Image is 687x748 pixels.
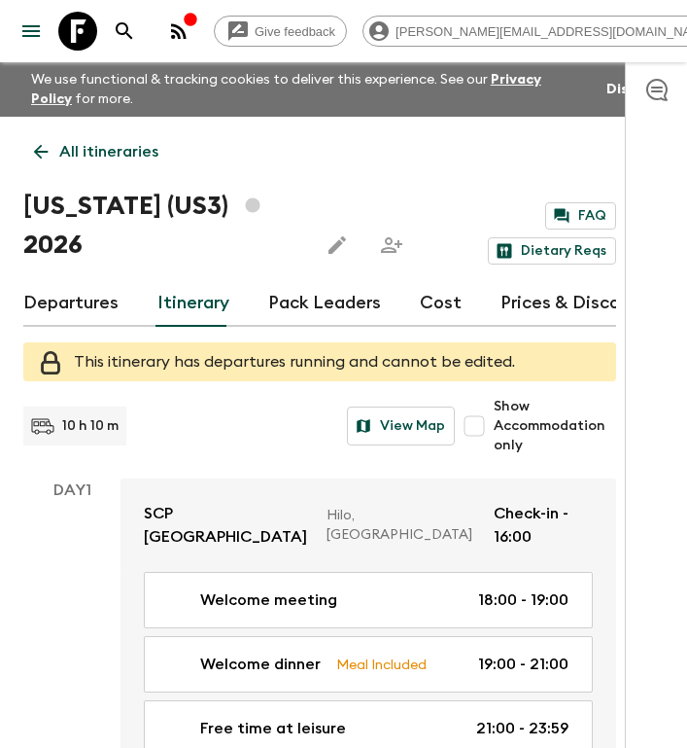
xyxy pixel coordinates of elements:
a: FAQ [545,202,616,230]
p: We use functional & tracking cookies to deliver this experience. See our for more. [23,62,601,117]
p: All itineraries [59,140,158,163]
p: SCP [GEOGRAPHIC_DATA] [144,502,311,549]
a: Welcome meeting18:00 - 19:00 [144,572,593,628]
p: Check-in - 16:00 [494,502,593,549]
a: Privacy Policy [31,73,541,106]
span: Share this itinerary [372,226,411,265]
h1: [US_STATE] (US3) 2026 [23,187,302,265]
p: 18:00 - 19:00 [478,588,568,612]
a: Cost [420,280,462,327]
span: Give feedback [244,24,346,39]
p: Day 1 [23,479,120,502]
a: Pack Leaders [268,280,381,327]
a: Welcome dinnerMeal Included19:00 - 21:00 [144,636,593,693]
button: search adventures [105,12,144,51]
a: SCP [GEOGRAPHIC_DATA]Hilo, [GEOGRAPHIC_DATA]Check-in - 16:00 [120,479,616,572]
button: Dismiss [601,76,664,103]
p: Hilo, [GEOGRAPHIC_DATA] [326,506,477,545]
p: Meal Included [336,654,427,675]
p: Welcome meeting [200,588,337,612]
a: All itineraries [23,132,169,171]
a: Dietary Reqs [488,237,616,265]
button: View Map [347,407,455,445]
p: Welcome dinner [200,653,321,676]
span: Show Accommodation only [494,397,616,455]
span: This itinerary has departures running and cannot be edited. [74,354,515,370]
a: Prices & Discounts [500,280,657,327]
p: 19:00 - 21:00 [478,653,568,676]
p: Free time at leisure [200,717,346,740]
a: Departures [23,280,119,327]
p: 10 h 10 m [62,416,119,436]
button: menu [12,12,51,51]
button: Edit this itinerary [318,226,357,265]
a: Give feedback [214,16,347,47]
a: Itinerary [157,280,229,327]
p: 21:00 - 23:59 [476,717,568,740]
